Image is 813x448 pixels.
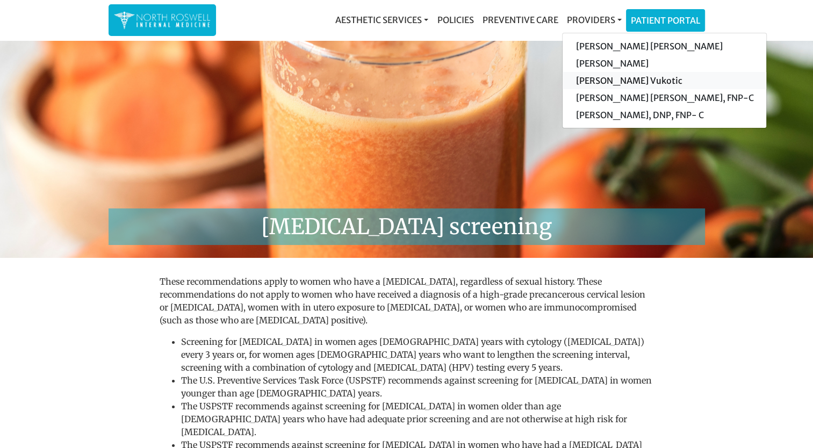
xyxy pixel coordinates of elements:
a: Providers [562,9,625,31]
img: North Roswell Internal Medicine [114,10,211,31]
a: Aesthetic Services [331,9,433,31]
a: [PERSON_NAME], DNP, FNP- C [563,106,766,124]
span: These recommendations apply to women who have a [MEDICAL_DATA], regardless of sexual history. The... [160,276,645,326]
li: The USPSTF recommends against screening for [MEDICAL_DATA] in women older than age [DEMOGRAPHIC_D... [181,400,654,438]
a: [PERSON_NAME] [PERSON_NAME], FNP-C [563,89,766,106]
li: Screening for [MEDICAL_DATA] in women ages [DEMOGRAPHIC_DATA] years with cytology ([MEDICAL_DATA]... [181,335,654,374]
a: Patient Portal [627,10,704,31]
a: [PERSON_NAME] Vukotic [563,72,766,89]
a: Policies [433,9,478,31]
li: The U.S. Preventive Services Task Force (USPSTF) recommends against screening for [MEDICAL_DATA] ... [181,374,654,400]
a: [PERSON_NAME] [PERSON_NAME] [563,38,766,55]
a: Preventive Care [478,9,562,31]
h1: [MEDICAL_DATA] screening [109,208,705,245]
a: [PERSON_NAME] [563,55,766,72]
